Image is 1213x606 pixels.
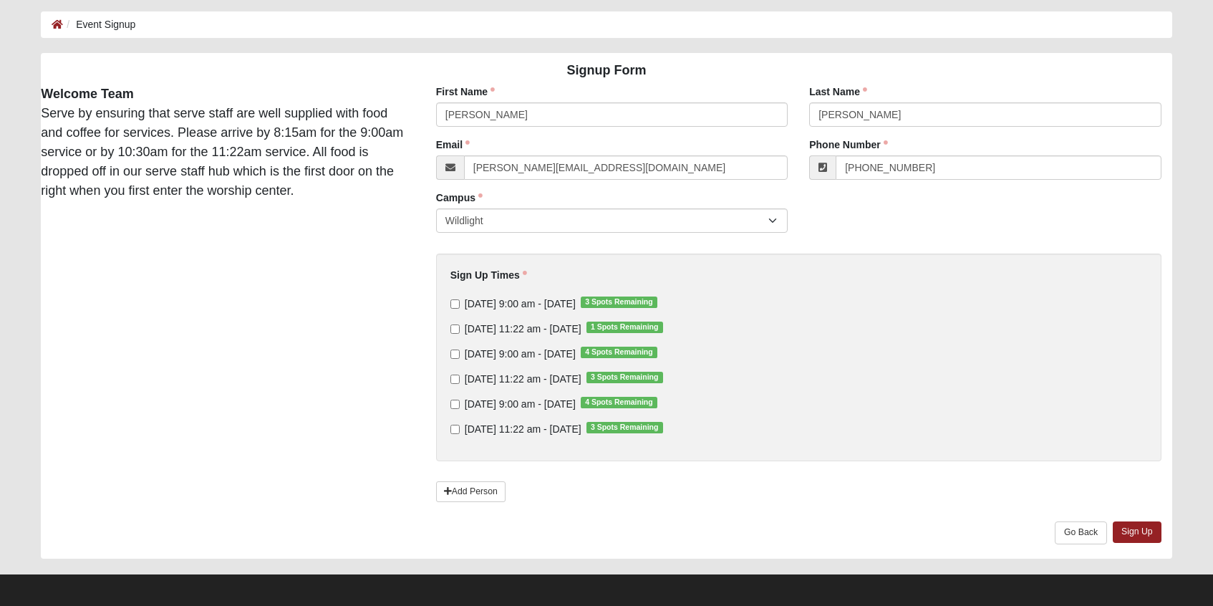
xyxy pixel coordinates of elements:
span: [DATE] 11:22 am - [DATE] [465,323,581,335]
span: [DATE] 11:22 am - [DATE] [465,373,581,385]
input: [DATE] 9:00 am - [DATE]4 Spots Remaining [450,350,460,359]
input: [DATE] 11:22 am - [DATE]3 Spots Remaining [450,375,460,384]
span: [DATE] 11:22 am - [DATE] [465,423,581,435]
span: 4 Spots Remaining [581,397,657,408]
span: 3 Spots Remaining [586,372,663,383]
label: Last Name [809,85,867,99]
span: 3 Spots Remaining [586,422,663,433]
li: Event Signup [63,17,135,32]
label: Email [436,138,470,152]
h4: Signup Form [41,63,1171,79]
label: First Name [436,85,495,99]
span: [DATE] 9:00 am - [DATE] [465,298,576,309]
a: Go Back [1055,521,1107,544]
a: Sign Up [1113,521,1161,542]
span: [DATE] 9:00 am - [DATE] [465,398,576,410]
span: 4 Spots Remaining [581,347,657,358]
span: [DATE] 9:00 am - [DATE] [465,348,576,360]
span: 3 Spots Remaining [581,297,657,308]
span: 1 Spots Remaining [586,322,663,333]
strong: Welcome Team [41,87,133,101]
div: Serve by ensuring that serve staff are well supplied with food and coffee for services. Please ar... [30,85,414,201]
label: Phone Number [809,138,888,152]
label: Sign Up Times [450,268,527,282]
input: [DATE] 11:22 am - [DATE]1 Spots Remaining [450,324,460,334]
input: [DATE] 11:22 am - [DATE]3 Spots Remaining [450,425,460,434]
a: Add Person [436,481,506,502]
input: [DATE] 9:00 am - [DATE]4 Spots Remaining [450,400,460,409]
input: [DATE] 9:00 am - [DATE]3 Spots Remaining [450,299,460,309]
label: Campus [436,191,483,205]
